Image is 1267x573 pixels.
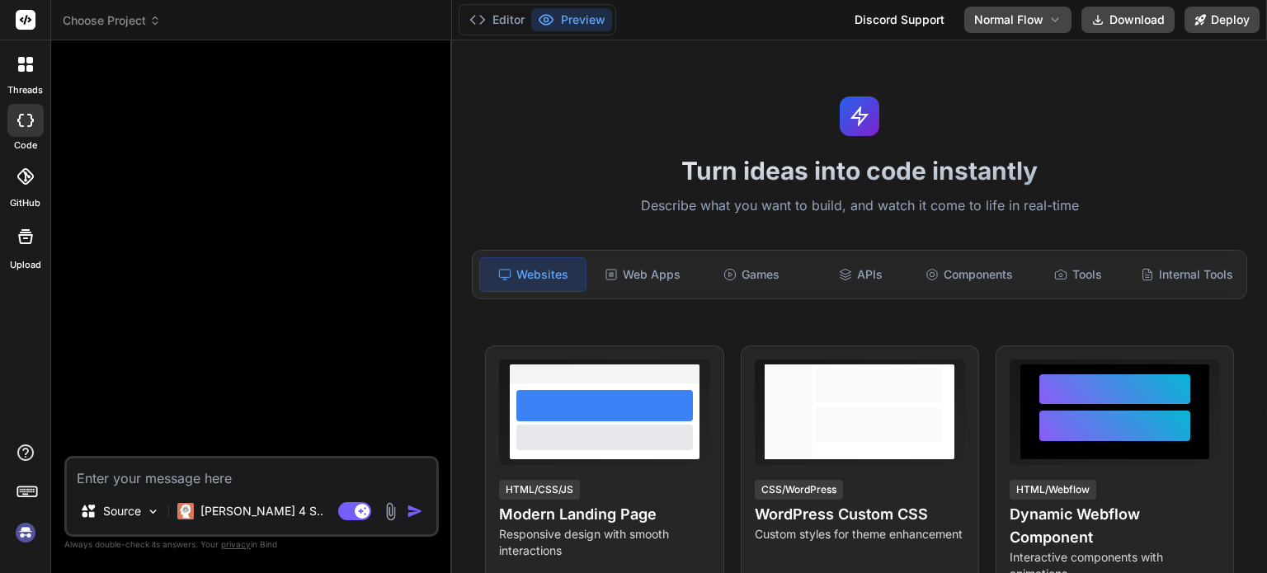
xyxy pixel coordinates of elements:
[699,257,804,292] div: Games
[499,503,709,526] h4: Modern Landing Page
[808,257,913,292] div: APIs
[499,526,709,559] p: Responsive design with smooth interactions
[1185,7,1260,33] button: Deploy
[462,156,1257,186] h1: Turn ideas into code instantly
[462,195,1257,217] p: Describe what you want to build, and watch it come to life in real-time
[7,83,43,97] label: threads
[64,537,439,552] p: Always double-check its answers. Your in Bind
[1134,257,1240,292] div: Internal Tools
[755,526,965,542] p: Custom styles for theme enhancement
[845,7,954,33] div: Discord Support
[479,257,586,292] div: Websites
[10,196,40,210] label: GitHub
[755,503,965,526] h4: WordPress Custom CSS
[177,503,194,519] img: Claude 4 Sonnet
[12,519,40,547] img: signin
[531,8,612,31] button: Preview
[964,7,1072,33] button: Normal Flow
[463,8,531,31] button: Editor
[590,257,695,292] div: Web Apps
[755,480,843,500] div: CSS/WordPress
[10,258,41,272] label: Upload
[146,505,160,519] img: Pick Models
[1025,257,1131,292] div: Tools
[1010,480,1096,500] div: HTML/Webflow
[916,257,1022,292] div: Components
[221,539,251,549] span: privacy
[14,139,37,153] label: code
[407,503,423,519] img: icon
[63,12,161,29] span: Choose Project
[200,503,323,519] p: [PERSON_NAME] 4 S..
[499,480,580,500] div: HTML/CSS/JS
[103,503,141,519] p: Source
[1081,7,1175,33] button: Download
[381,502,400,521] img: attachment
[1010,503,1220,549] h4: Dynamic Webflow Component
[974,12,1043,28] span: Normal Flow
